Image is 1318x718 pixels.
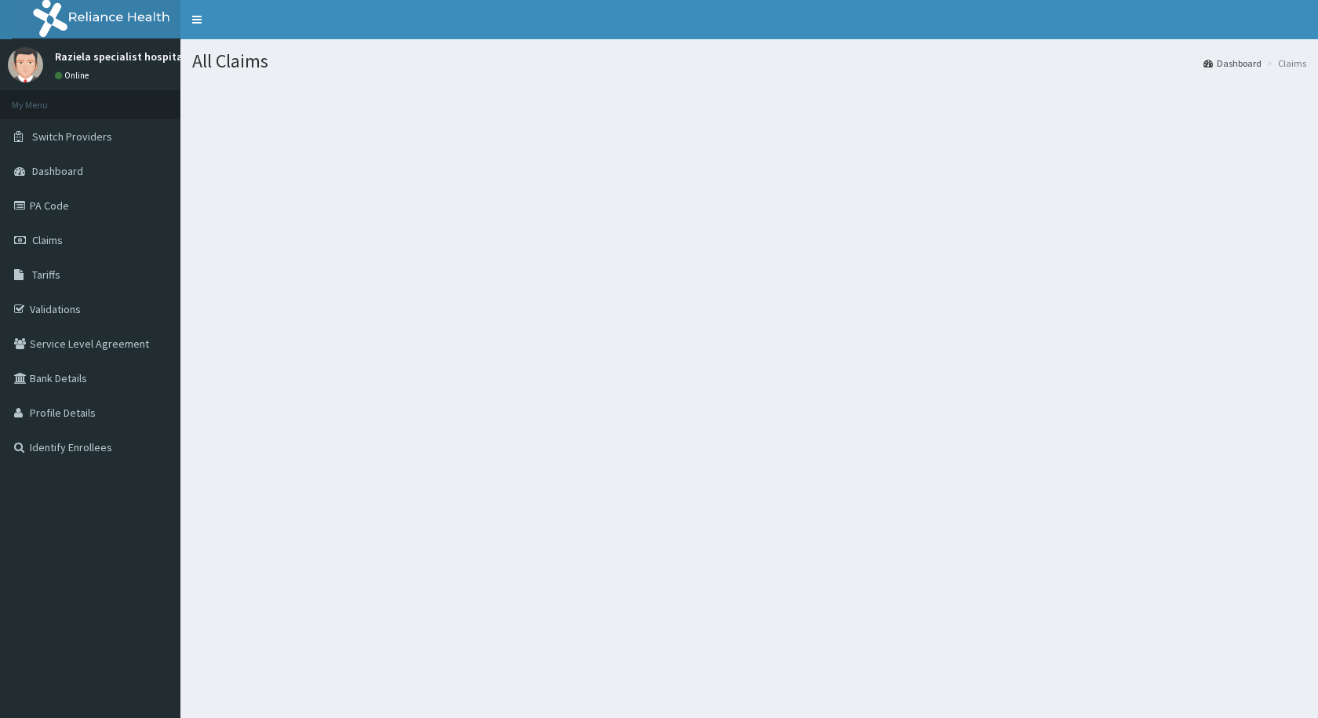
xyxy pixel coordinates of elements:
[55,51,186,62] p: Raziela specialist hospital
[32,233,63,247] span: Claims
[1263,56,1306,70] li: Claims
[192,51,1306,71] h1: All Claims
[55,70,93,81] a: Online
[32,129,112,144] span: Switch Providers
[1203,56,1262,70] a: Dashboard
[32,164,83,178] span: Dashboard
[8,47,43,82] img: User Image
[32,268,60,282] span: Tariffs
